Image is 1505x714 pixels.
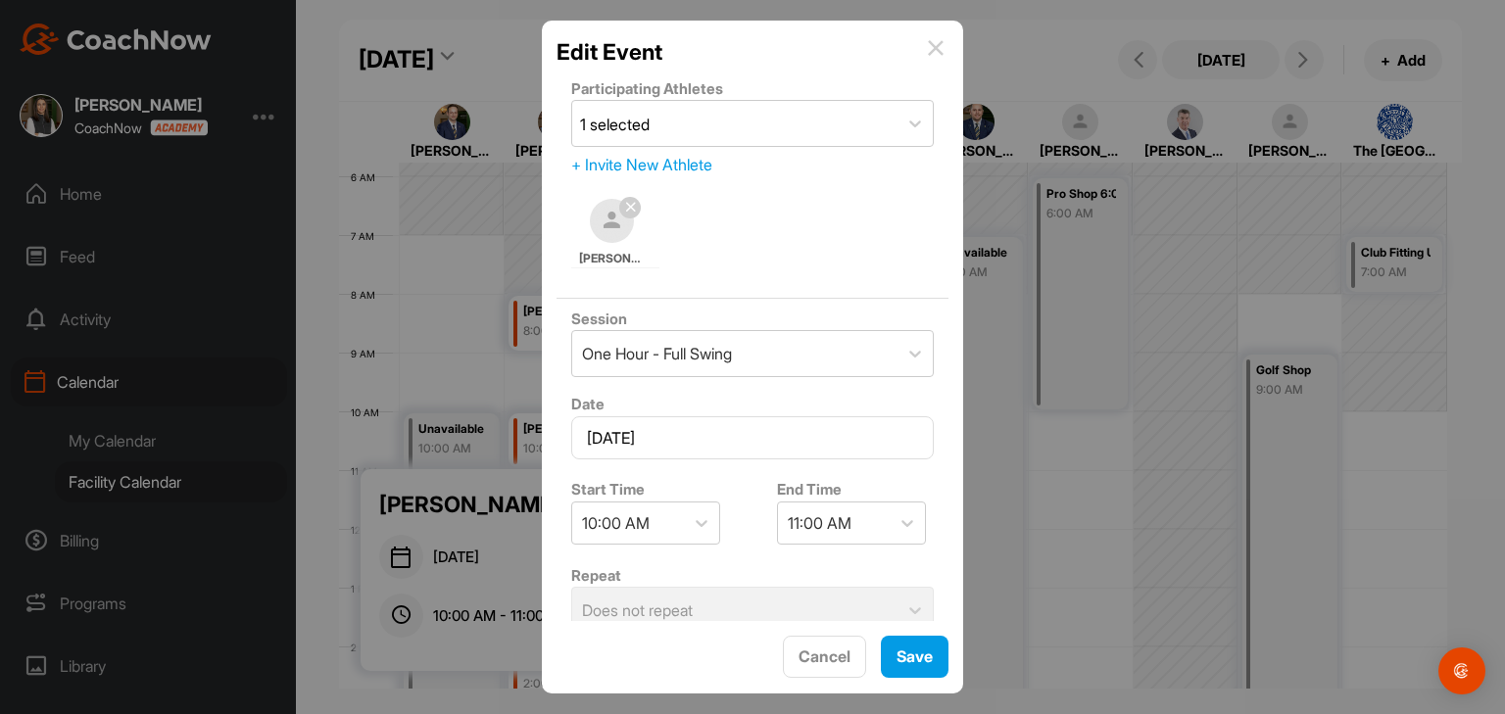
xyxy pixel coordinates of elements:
label: Session [571,309,627,328]
label: Date [571,395,605,413]
label: Repeat [571,566,621,585]
span: [PERSON_NAME] [579,250,646,267]
button: Cancel [783,636,866,678]
input: Select Date [571,416,934,459]
div: One Hour - Full Swing [582,342,732,365]
button: Save [881,636,948,678]
label: End Time [777,480,842,499]
label: Participating Athletes [571,79,723,98]
img: info [928,40,944,56]
div: 11:00 AM [788,511,851,535]
div: 1 selected [580,113,650,136]
label: Start Time [571,480,645,499]
img: square_default-ef6cabf814de5a2bf16c804365e32c732080f9872bdf737d349900a9daf73cf9.png [590,199,634,243]
div: 10:00 AM [582,511,650,535]
div: + Invite New Athlete [571,153,934,176]
div: Open Intercom Messenger [1438,647,1485,694]
h2: Edit Event [557,35,662,69]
